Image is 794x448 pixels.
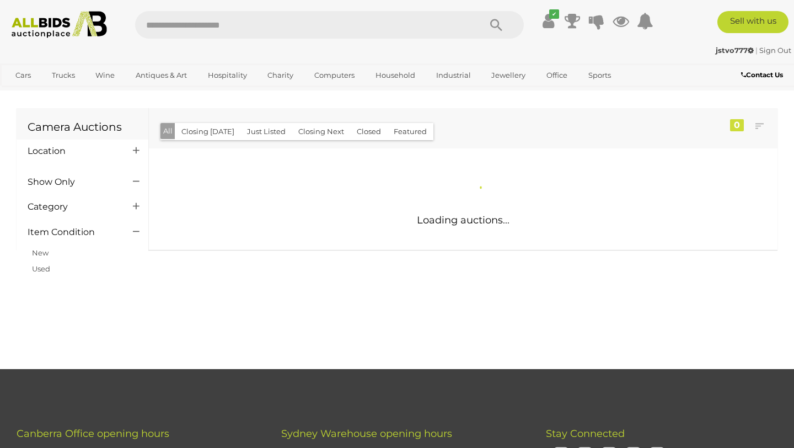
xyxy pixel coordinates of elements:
a: Office [539,66,575,84]
h4: Location [28,146,116,156]
a: Computers [307,66,362,84]
button: All [160,123,175,139]
strong: jstvo777 [716,46,754,55]
button: Just Listed [240,123,292,140]
h4: Item Condition [28,227,116,237]
button: Closing [DATE] [175,123,241,140]
h1: Camera Auctions [28,121,137,133]
a: Sports [581,66,618,84]
span: Stay Connected [546,428,625,440]
a: Wine [88,66,122,84]
a: Used [32,264,50,273]
span: Canberra Office opening hours [17,428,169,440]
i: ✔ [549,9,559,19]
a: ✔ [540,11,556,31]
span: Sydney Warehouse opening hours [281,428,452,440]
a: Sign Out [759,46,791,55]
a: Contact Us [741,69,786,81]
a: Household [368,66,422,84]
h4: Category [28,202,116,212]
h4: Show Only [28,177,116,187]
button: Closing Next [292,123,351,140]
a: New [32,248,49,257]
b: Contact Us [741,71,783,79]
span: Loading auctions... [417,214,509,226]
span: | [755,46,758,55]
a: Sell with us [717,11,788,33]
a: Trucks [45,66,82,84]
a: Industrial [429,66,478,84]
button: Closed [350,123,388,140]
a: Hospitality [201,66,254,84]
a: Charity [260,66,301,84]
a: jstvo777 [716,46,755,55]
a: Cars [8,66,38,84]
div: 0 [730,119,744,131]
button: Search [469,11,524,39]
button: Featured [387,123,433,140]
img: Allbids.com.au [6,11,113,38]
a: Jewellery [484,66,533,84]
a: [GEOGRAPHIC_DATA] [8,84,101,103]
a: Antiques & Art [128,66,194,84]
